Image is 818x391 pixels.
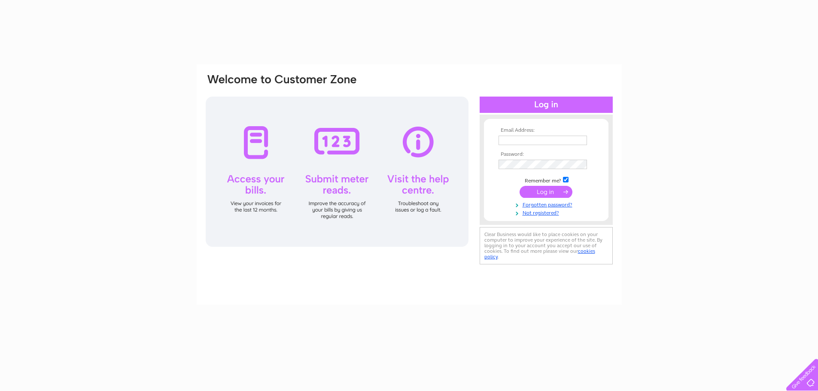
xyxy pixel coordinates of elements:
div: Clear Business would like to place cookies on your computer to improve your experience of the sit... [480,227,613,264]
a: Forgotten password? [499,200,596,208]
input: Submit [520,186,572,198]
a: Not registered? [499,208,596,216]
a: cookies policy [484,248,595,260]
th: Password: [496,152,596,158]
th: Email Address: [496,127,596,133]
td: Remember me? [496,176,596,184]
